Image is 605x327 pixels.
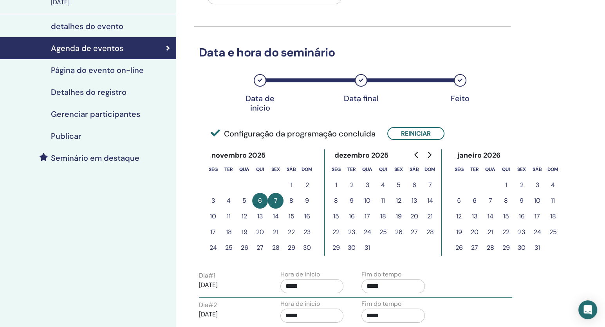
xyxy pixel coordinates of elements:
[498,240,514,256] button: 29
[51,65,144,75] h4: Página do evento on-line
[514,240,529,256] button: 30
[422,224,438,240] button: 28
[498,193,514,209] button: 8
[280,299,320,309] label: Hora de início
[299,193,315,209] button: 9
[529,209,545,224] button: 17
[199,280,262,290] p: [DATE]
[268,240,284,256] button: 28
[240,94,280,113] div: Data de início
[199,300,217,310] label: Dia # 2
[545,193,561,209] button: 11
[237,209,252,224] button: 12
[422,162,438,177] th: domingo
[545,224,561,240] button: 25
[545,162,561,177] th: domingo
[375,224,391,240] button: 25
[51,109,140,119] h4: Gerenciar participantes
[359,177,375,193] button: 3
[51,22,123,31] h4: detalhes do evento
[451,240,467,256] button: 26
[328,209,344,224] button: 15
[268,224,284,240] button: 21
[391,209,406,224] button: 19
[284,209,299,224] button: 15
[344,209,359,224] button: 16
[467,224,482,240] button: 20
[284,177,299,193] button: 1
[344,224,359,240] button: 23
[467,209,482,224] button: 13
[328,177,344,193] button: 1
[211,128,376,140] span: Configuração da programação concluída
[199,271,215,280] label: Dia # 1
[514,193,529,209] button: 9
[51,153,139,163] h4: Seminário em destaque
[391,193,406,209] button: 12
[451,193,467,209] button: 5
[514,162,529,177] th: sexta-feira
[359,193,375,209] button: 10
[467,162,482,177] th: terça-feira
[514,177,529,193] button: 2
[406,209,422,224] button: 20
[406,224,422,240] button: 27
[410,147,423,163] button: Go to previous month
[498,177,514,193] button: 1
[299,177,315,193] button: 2
[252,224,268,240] button: 20
[361,299,401,309] label: Fim do tempo
[482,240,498,256] button: 28
[423,147,435,163] button: Go to next month
[51,87,126,97] h4: Detalhes do registro
[194,45,511,60] h3: Data e hora do seminário
[237,224,252,240] button: 19
[451,224,467,240] button: 19
[514,209,529,224] button: 16
[451,162,467,177] th: segunda-feira
[344,240,359,256] button: 30
[284,162,299,177] th: sábado
[344,193,359,209] button: 9
[375,177,391,193] button: 4
[387,127,444,140] button: Reiniciar
[237,193,252,209] button: 5
[51,44,123,53] h4: Agenda de eventos
[284,224,299,240] button: 22
[578,300,597,319] div: Open Intercom Messenger
[299,209,315,224] button: 16
[498,162,514,177] th: quinta-feira
[205,149,272,162] div: novembro 2025
[237,162,252,177] th: quarta-feira
[359,224,375,240] button: 24
[375,162,391,177] th: quinta-feira
[199,310,262,319] p: [DATE]
[391,162,406,177] th: sexta-feira
[205,162,221,177] th: segunda-feira
[299,162,315,177] th: domingo
[529,177,545,193] button: 3
[451,149,507,162] div: janeiro 2026
[359,240,375,256] button: 31
[482,162,498,177] th: quarta-feira
[221,224,237,240] button: 18
[391,224,406,240] button: 26
[51,131,81,141] h4: Publicar
[284,193,299,209] button: 8
[268,209,284,224] button: 14
[422,209,438,224] button: 21
[529,240,545,256] button: 31
[328,193,344,209] button: 8
[237,240,252,256] button: 26
[252,162,268,177] th: quinta-feira
[205,209,221,224] button: 10
[205,240,221,256] button: 24
[221,162,237,177] th: terça-feira
[451,209,467,224] button: 12
[467,240,482,256] button: 27
[529,224,545,240] button: 24
[545,177,561,193] button: 4
[268,193,284,209] button: 7
[359,209,375,224] button: 17
[359,162,375,177] th: quarta-feira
